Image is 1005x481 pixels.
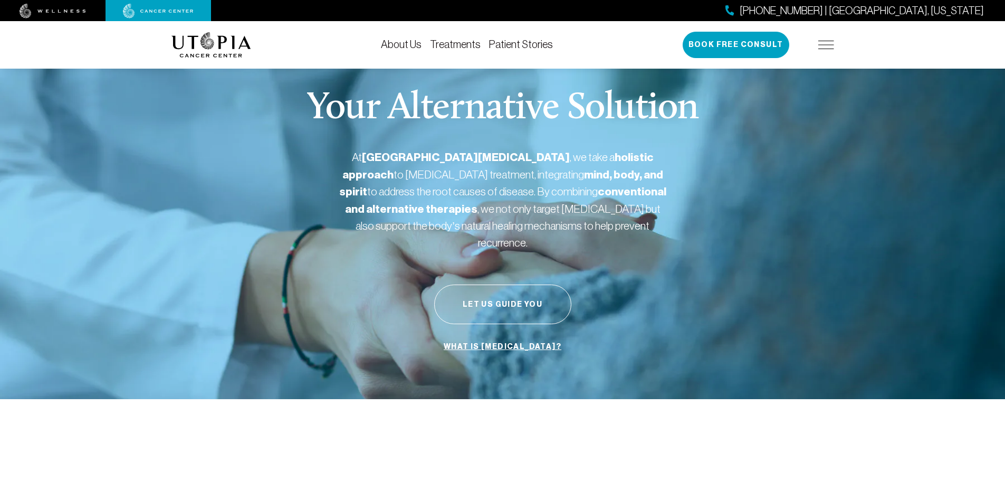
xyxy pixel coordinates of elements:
[818,41,834,49] img: icon-hamburger
[430,39,481,50] a: Treatments
[434,285,571,324] button: Let Us Guide You
[171,32,251,58] img: logo
[381,39,422,50] a: About Us
[725,3,984,18] a: [PHONE_NUMBER] | [GEOGRAPHIC_DATA], [US_STATE]
[489,39,553,50] a: Patient Stories
[683,32,789,58] button: Book Free Consult
[345,185,666,216] strong: conventional and alternative therapies
[339,149,666,251] p: At , we take a to [MEDICAL_DATA] treatment, integrating to address the root causes of disease. By...
[20,4,86,18] img: wellness
[307,90,698,128] p: Your Alternative Solution
[441,337,564,357] a: What is [MEDICAL_DATA]?
[740,3,984,18] span: [PHONE_NUMBER] | [GEOGRAPHIC_DATA], [US_STATE]
[123,4,194,18] img: cancer center
[342,150,654,182] strong: holistic approach
[362,150,570,164] strong: [GEOGRAPHIC_DATA][MEDICAL_DATA]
